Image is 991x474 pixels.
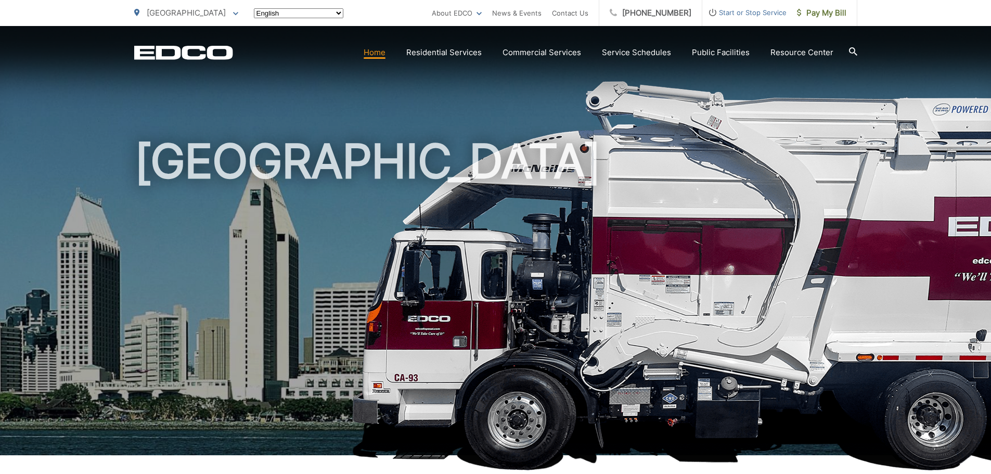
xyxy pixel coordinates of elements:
select: Select a language [254,8,343,18]
a: Resource Center [770,46,833,59]
a: Home [364,46,385,59]
a: EDCD logo. Return to the homepage. [134,45,233,60]
h1: [GEOGRAPHIC_DATA] [134,135,857,465]
a: Service Schedules [602,46,671,59]
a: Residential Services [406,46,482,59]
span: Pay My Bill [797,7,846,19]
span: [GEOGRAPHIC_DATA] [147,8,226,18]
a: News & Events [492,7,542,19]
a: Public Facilities [692,46,750,59]
a: Commercial Services [503,46,581,59]
a: Contact Us [552,7,588,19]
a: About EDCO [432,7,482,19]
